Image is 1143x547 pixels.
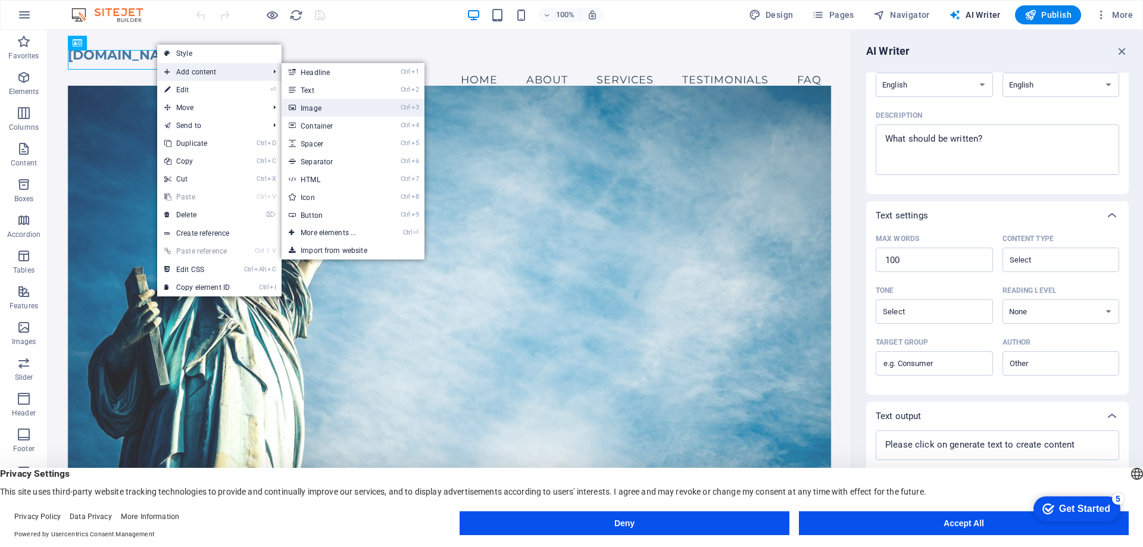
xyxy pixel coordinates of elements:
button: Pages [807,5,858,24]
i: Ctrl [401,193,410,201]
i: D [267,139,276,147]
i: ⏎ [413,229,419,236]
i: V [272,247,276,255]
p: Text settings [876,210,928,221]
p: Header [12,408,36,418]
h6: AI Writer [866,44,910,58]
button: 3 [27,496,42,499]
a: CtrlXCut [157,170,237,188]
p: Max words [876,234,919,243]
i: Ctrl [401,121,410,129]
button: More [1091,5,1138,24]
i: Ctrl [244,265,254,273]
button: Navigator [869,5,935,24]
i: Ctrl [401,157,410,165]
div: 5 [85,2,97,14]
p: Content [11,158,37,168]
i: 3 [411,104,419,111]
a: CtrlAltCEdit CSS [157,261,237,279]
input: ToneClear [879,303,970,320]
input: Target group [876,354,993,373]
a: CtrlDDuplicate [157,135,237,152]
a: ⌦Delete [157,206,237,224]
p: Text output [876,410,922,422]
p: Tables [13,265,35,275]
i: 2 [411,86,419,93]
i: 6 [411,157,419,165]
i: X [267,175,276,183]
a: Ctrl9Button [282,206,380,224]
i: Ctrl [401,104,410,111]
a: Ctrl⏎More elements ... [282,224,380,242]
a: Create reference [157,224,282,242]
a: Ctrl⇧VPaste reference [157,242,237,260]
i: 1 [411,68,419,76]
span: Navigator [873,9,930,21]
a: Ctrl1Headline [282,63,380,81]
p: Features [10,301,38,311]
select: Reading level [1003,299,1120,324]
i: Ctrl [257,175,266,183]
p: Reading level [1003,286,1057,295]
i: 7 [411,175,419,183]
i: ⌦ [266,211,276,218]
button: AI Writer [944,5,1005,24]
i: Ctrl [257,157,266,165]
img: Editor Logo [68,8,158,22]
i: Ctrl [257,193,266,201]
i: Ctrl [401,211,410,218]
div: Design (Ctrl+Alt+Y) [744,5,798,24]
p: Accordion [7,230,40,239]
a: Ctrl3Image [282,99,380,117]
a: Ctrl8Icon [282,188,380,206]
i: 5 [411,139,419,147]
button: 100% [538,8,580,22]
p: Target group [876,337,928,347]
i: 4 [411,121,419,129]
p: Footer [13,444,35,454]
a: CtrlICopy element ID [157,279,237,296]
i: Ctrl [403,229,413,236]
span: More [1095,9,1133,21]
div: Get Started [32,13,83,24]
span: Pages [812,9,854,21]
i: Ctrl [255,247,264,255]
i: Ctrl [401,139,410,147]
div: Text output [866,430,1129,498]
button: Design [744,5,798,24]
a: Import from website [282,242,424,260]
select: Output language [1003,73,1120,97]
i: 9 [411,211,419,218]
button: 1 [27,468,42,471]
i: V [267,193,276,201]
i: Ctrl [257,139,266,147]
i: ⏎ [270,86,276,93]
p: Content type [1003,234,1054,243]
a: Ctrl2Text [282,81,380,99]
i: Ctrl [401,86,410,93]
p: Author [1003,337,1031,347]
p: Description [876,111,922,120]
button: reload [289,8,303,22]
i: Alt [254,265,266,273]
span: Design [749,9,794,21]
textarea: Description [882,130,1113,169]
i: C [267,265,276,273]
a: Send to [157,117,264,135]
input: Max words [876,248,993,272]
button: 2 [27,482,42,485]
div: Get Started 5 items remaining, 0% complete [7,6,93,31]
p: Tone [876,286,894,295]
a: Ctrl6Separator [282,152,380,170]
input: AuthorClear [1006,355,1097,372]
span: Move [157,99,264,117]
a: ⏎Edit [157,81,237,99]
p: Slider [15,373,33,382]
i: ⇧ [266,247,271,255]
p: Columns [9,123,39,132]
a: Ctrl4Container [282,117,380,135]
i: I [270,283,276,291]
button: Publish [1015,5,1081,24]
p: Boxes [14,194,34,204]
input: Content typeClear [1006,251,1097,268]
